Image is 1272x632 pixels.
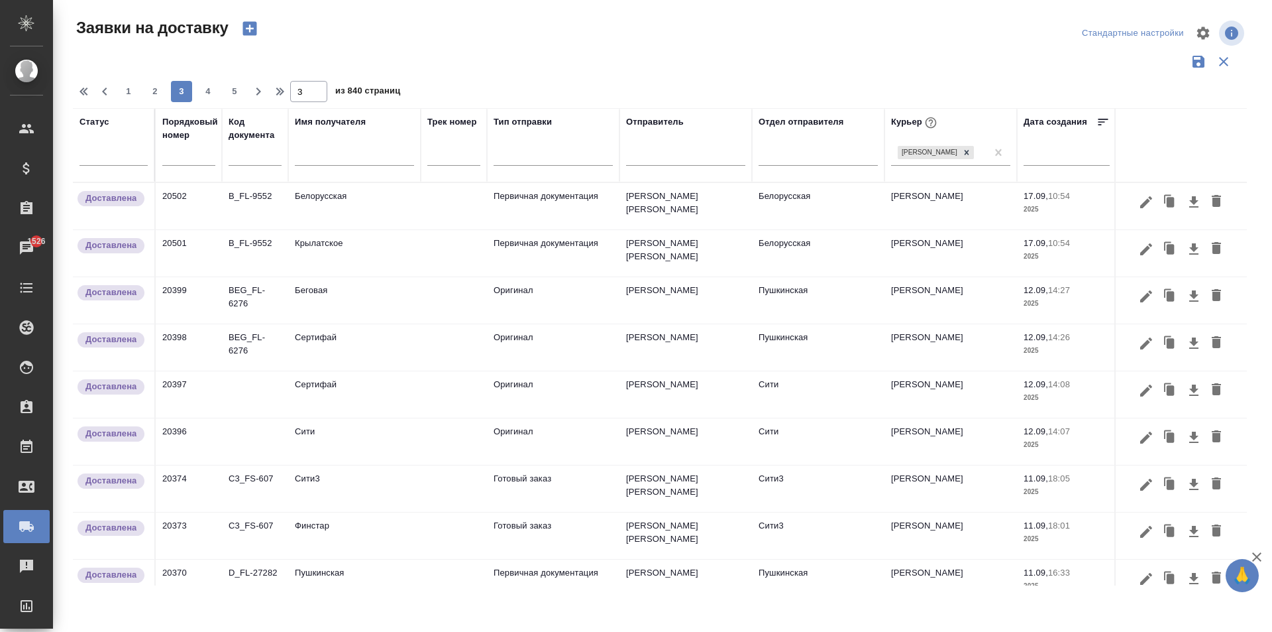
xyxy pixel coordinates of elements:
[427,115,477,129] div: Трек номер
[494,115,552,129] div: Тип отправки
[891,114,939,131] div: Курьер
[752,277,884,324] td: Пушкинская
[922,114,939,131] button: При выборе курьера статус заявки автоматически поменяется на «Принята»
[1048,332,1070,342] p: 14:26
[1024,474,1048,483] p: 11.09,
[1183,425,1205,450] button: Скачать
[884,183,1017,229] td: [PERSON_NAME]
[1048,568,1070,578] p: 16:33
[85,427,136,440] p: Доставлена
[1205,472,1228,497] button: Удалить
[1183,519,1205,544] button: Скачать
[1024,297,1110,310] p: 2025
[1024,391,1110,405] p: 2025
[884,324,1017,371] td: [PERSON_NAME]
[1205,378,1228,403] button: Удалить
[156,560,222,606] td: 20370
[1205,284,1228,309] button: Удалить
[1183,566,1205,592] button: Скачать
[3,231,50,265] a: 1526
[85,380,136,393] p: Доставлена
[1183,190,1205,215] button: Скачать
[884,560,1017,606] td: [PERSON_NAME]
[1157,378,1183,403] button: Клонировать
[156,371,222,418] td: 20397
[1205,519,1228,544] button: Удалить
[222,230,288,277] td: B_FL-9552
[1157,472,1183,497] button: Клонировать
[1024,533,1110,546] p: 2025
[1048,426,1070,436] p: 14:07
[1183,472,1205,497] button: Скачать
[73,17,229,38] span: Заявки на доставку
[1157,519,1183,544] button: Клонировать
[1211,49,1236,74] button: Сбросить фильтры
[619,466,752,512] td: [PERSON_NAME] [PERSON_NAME]
[1157,566,1183,592] button: Клонировать
[884,230,1017,277] td: [PERSON_NAME]
[288,277,421,324] td: Беговая
[898,146,959,160] div: [PERSON_NAME]
[222,183,288,229] td: B_FL-9552
[884,466,1017,512] td: [PERSON_NAME]
[1135,284,1157,309] button: Редактировать
[1157,237,1183,262] button: Клонировать
[288,418,421,465] td: Сити
[619,183,752,229] td: [PERSON_NAME] [PERSON_NAME]
[85,521,136,535] p: Доставлена
[752,371,884,418] td: Сити
[1024,344,1110,357] p: 2025
[288,513,421,559] td: Финстар
[1135,331,1157,356] button: Редактировать
[1048,238,1070,248] p: 10:54
[487,418,619,465] td: Оригинал
[1183,284,1205,309] button: Скачать
[1226,559,1259,592] button: 🙏
[85,286,136,299] p: Доставлена
[222,466,288,512] td: C3_FS-607
[1048,379,1070,389] p: 14:08
[76,237,148,255] div: Документы доставлены, фактическая дата доставки проставиться автоматически
[1048,521,1070,531] p: 18:01
[156,277,222,324] td: 20399
[1024,250,1110,263] p: 2025
[759,115,843,129] div: Отдел отправителя
[222,560,288,606] td: D_FL-27282
[1205,190,1228,215] button: Удалить
[487,277,619,324] td: Оригинал
[85,192,136,205] p: Доставлена
[118,85,139,98] span: 1
[1183,237,1205,262] button: Скачать
[1183,378,1205,403] button: Скачать
[1205,237,1228,262] button: Удалить
[487,371,619,418] td: Оригинал
[85,474,136,487] p: Доставлена
[288,466,421,512] td: Сити3
[76,519,148,537] div: Документы доставлены, фактическая дата доставки проставиться автоматически
[619,230,752,277] td: [PERSON_NAME] [PERSON_NAME]
[156,183,222,229] td: 20502
[162,115,218,142] div: Порядковый номер
[85,568,136,582] p: Доставлена
[1024,438,1110,452] p: 2025
[229,115,282,142] div: Код документа
[752,418,884,465] td: Сити
[619,371,752,418] td: [PERSON_NAME]
[295,115,366,129] div: Имя получателя
[1048,285,1070,295] p: 14:27
[222,324,288,371] td: BEG_FL-6276
[1205,566,1228,592] button: Удалить
[1135,425,1157,450] button: Редактировать
[752,183,884,229] td: Белорусская
[1157,425,1183,450] button: Клонировать
[1186,49,1211,74] button: Сохранить фильтры
[884,371,1017,418] td: [PERSON_NAME]
[76,331,148,349] div: Документы доставлены, фактическая дата доставки проставиться автоматически
[1024,379,1048,389] p: 12.09,
[144,85,166,98] span: 2
[76,284,148,302] div: Документы доставлены, фактическая дата доставки проставиться автоматически
[626,115,684,129] div: Отправитель
[487,513,619,559] td: Готовый заказ
[335,83,400,102] span: из 840 страниц
[76,472,148,490] div: Документы доставлены, фактическая дата доставки проставиться автоматически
